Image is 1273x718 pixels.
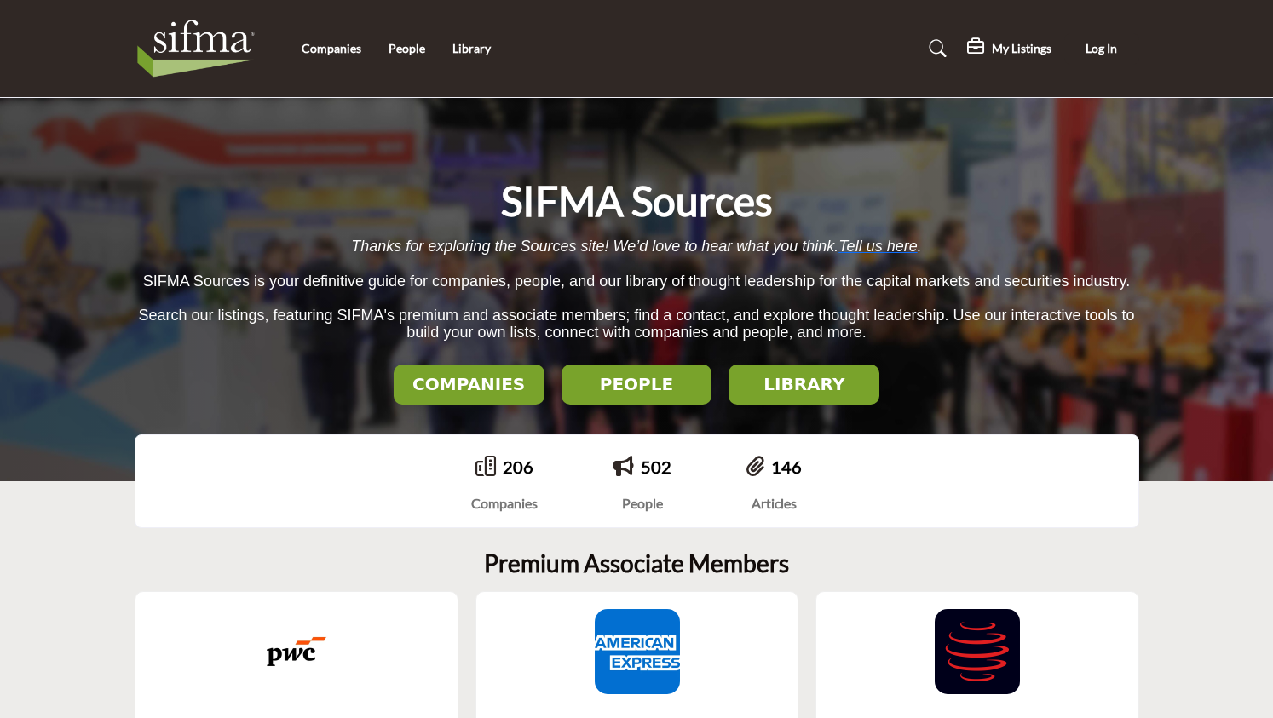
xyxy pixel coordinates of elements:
h2: PEOPLE [567,374,707,394]
h1: SIFMA Sources [501,175,773,227]
span: Thanks for exploring the Sources site! We’d love to hear what you think. . [351,238,921,255]
h5: My Listings [992,41,1051,56]
a: Search [913,35,958,62]
span: Log In [1086,41,1117,55]
img: American Express Company [595,609,680,694]
a: 206 [503,457,533,477]
img: Site Logo [135,14,267,83]
a: 502 [641,457,671,477]
span: SIFMA Sources is your definitive guide for companies, people, and our library of thought leadersh... [143,273,1130,290]
div: Companies [471,493,538,514]
h2: LIBRARY [734,374,874,394]
div: Articles [746,493,802,514]
button: Log In [1064,33,1139,65]
a: Library [452,41,491,55]
button: LIBRARY [729,365,879,405]
img: PricewaterhouseCoopers LLP [254,609,339,694]
span: Search our listings, featuring SIFMA's premium and associate members; find a contact, and explore... [138,307,1134,342]
h2: Premium Associate Members [484,549,789,578]
div: People [613,493,671,514]
a: Companies [302,41,361,55]
button: PEOPLE [562,365,712,405]
button: COMPANIES [394,365,544,405]
div: My Listings [967,38,1051,59]
a: Tell us here [838,238,917,255]
a: People [389,41,425,55]
h2: COMPANIES [399,374,539,394]
a: 146 [771,457,802,477]
img: Global Relay [935,609,1020,694]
